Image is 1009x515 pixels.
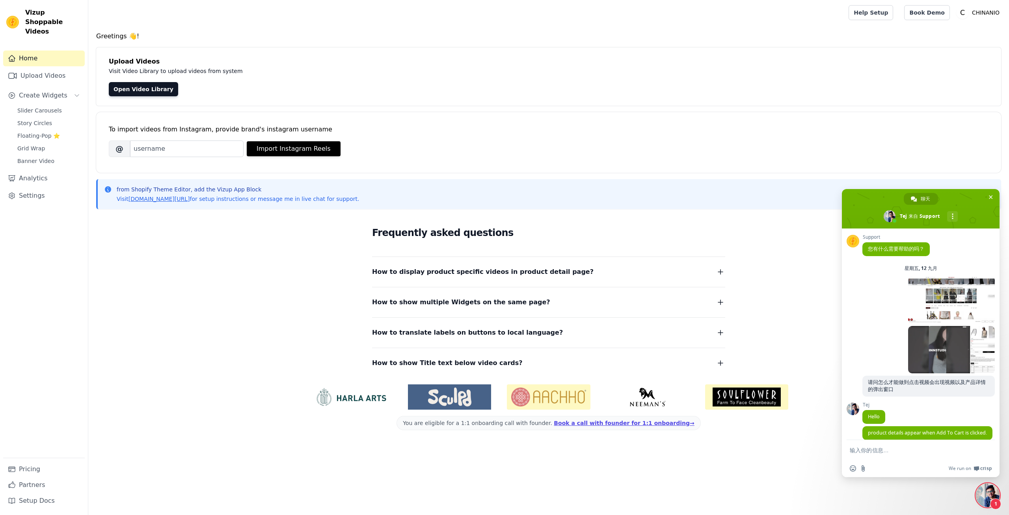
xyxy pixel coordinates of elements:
[372,297,725,308] button: How to show multiple Widgets on the same page?
[507,384,590,410] img: Aachho
[850,465,856,472] span: 插入表情符号
[130,140,244,157] input: username
[976,483,1000,507] div: 关闭聊天
[969,6,1003,20] p: CHINANIO
[3,51,85,66] a: Home
[372,297,550,308] span: How to show multiple Widgets on the same page?
[921,193,930,205] span: 聊天
[372,225,725,241] h2: Frequently asked questions
[904,193,938,205] div: 聊天
[372,358,725,369] button: How to show Title text below video cards?
[17,107,62,114] span: Slider Carousels
[3,88,85,103] button: Create Widgets
[408,388,491,406] img: Sculpd US
[860,465,866,472] span: 发送文件
[13,105,85,116] a: Slider Carousels
[247,141,341,156] button: Import Instagram Reels
[372,266,594,277] span: How to display product specific videos in product detail page?
[980,465,992,472] span: Crisp
[17,144,45,152] span: Grid Wrap
[19,91,67,100] span: Create Widgets
[109,82,178,96] a: Open Video Library
[850,447,974,454] textarea: 输入你的信息…
[960,9,965,17] text: C
[372,327,563,338] span: How to translate labels on buttons to local language?
[868,379,986,393] span: 请问怎么才能做到点击视频会出现视频以及产品详情的弹出窗口
[109,125,989,134] div: To import videos from Instagram, provide brand's instagram username
[849,5,893,20] a: Help Setup
[987,193,995,201] span: 关闭聊天
[372,358,523,369] span: How to show Title text below video cards?
[990,498,1001,509] span: 1
[868,413,880,420] span: Hello
[117,195,359,203] p: Visit for setup instructions or message me in live chat for support.
[949,465,971,472] span: We run on
[13,155,85,167] a: Banner Video
[13,143,85,154] a: Grid Wrap
[372,327,725,338] button: How to translate labels on buttons to local language?
[905,266,937,271] div: 星期五, 12 九月
[904,5,949,20] a: Book Demo
[17,119,52,127] span: Story Circles
[17,132,60,140] span: Floating-Pop ⭐
[109,140,130,157] span: @
[13,118,85,129] a: Story Circles
[109,66,462,76] p: Visit Video Library to upload videos from system
[109,57,989,66] h4: Upload Videos
[949,465,992,472] a: We run onCrisp
[372,266,725,277] button: How to display product specific videos in product detail page?
[862,402,885,408] span: Tej
[96,32,1001,41] h4: Greetings 👋!
[862,234,930,240] span: Support
[309,388,392,406] img: HarlaArts
[554,420,694,426] a: Book a call with founder for 1:1 onboarding
[17,157,54,165] span: Banner Video
[868,429,987,436] span: product details appear when Add To Cart is clicked.
[3,170,85,186] a: Analytics
[6,16,19,28] img: Vizup
[606,388,689,406] img: Neeman's
[956,6,1003,20] button: C CHINANIO
[128,196,190,202] a: [DOMAIN_NAME][URL]
[3,477,85,493] a: Partners
[868,245,924,252] span: 您有什么需要帮助的吗？
[3,461,85,477] a: Pricing
[13,130,85,141] a: Floating-Pop ⭐
[947,211,958,222] div: 更多频道
[3,188,85,204] a: Settings
[117,185,359,193] p: from Shopify Theme Editor, add the Vizup App Block
[3,493,85,509] a: Setup Docs
[25,8,82,36] span: Vizup Shoppable Videos
[3,68,85,84] a: Upload Videos
[705,384,788,410] img: Soulflower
